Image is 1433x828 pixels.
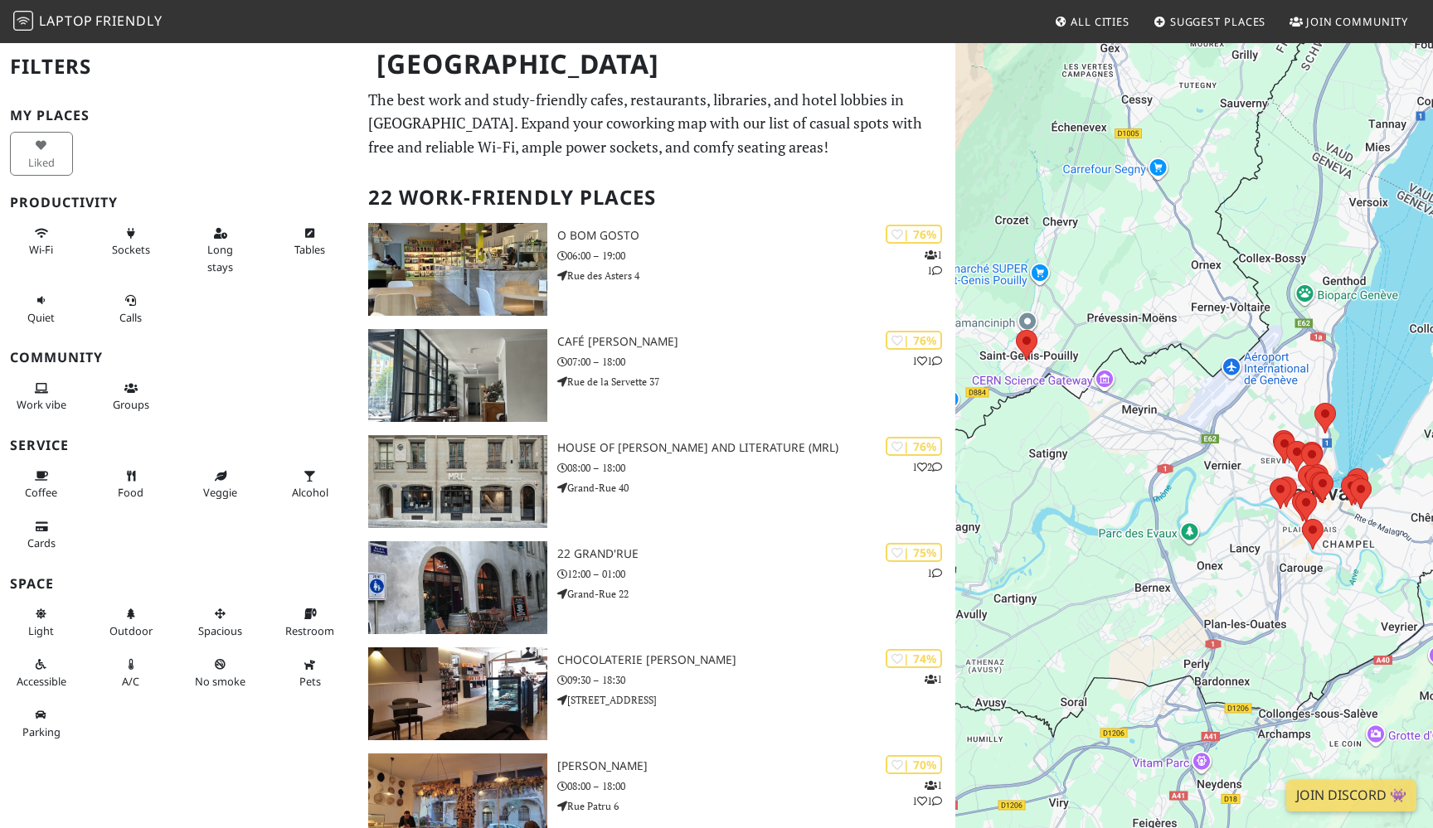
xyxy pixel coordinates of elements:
button: Light [10,600,73,644]
h3: Space [10,576,348,592]
button: Outdoor [100,600,163,644]
button: Spacious [189,600,252,644]
p: 07:00 – 18:00 [557,354,955,370]
p: 09:30 – 18:30 [557,672,955,688]
p: Rue de la Servette 37 [557,374,955,390]
span: People working [17,397,66,412]
span: Long stays [207,242,233,274]
span: Suggest Places [1170,14,1266,29]
div: | 70% [886,755,942,774]
span: Quiet [27,310,55,325]
span: Credit cards [27,535,56,550]
p: 1 1 1 [912,777,942,809]
h3: O Bom Gosto [557,229,955,243]
span: Pet friendly [299,674,321,689]
span: Food [118,485,143,500]
button: Alcohol [279,462,342,506]
button: Quiet [10,287,73,331]
img: 22 grand'rue [368,541,547,634]
p: 12:00 – 01:00 [557,566,955,582]
div: | 75% [886,543,942,562]
p: 08:00 – 18:00 [557,460,955,476]
h2: Filters [10,41,348,92]
span: Group tables [113,397,149,412]
span: Laptop [39,12,93,30]
a: Join Community [1283,7,1415,36]
button: Groups [100,375,163,419]
p: 1 1 [912,353,942,369]
div: | 76% [886,331,942,350]
div: | 76% [886,225,942,244]
a: House of Rousseau and Literature (MRL) | 76% 12 House of [PERSON_NAME] and Literature (MRL) 08:00... [358,435,955,528]
a: Chocolaterie Philippe Pascoët | 74% 1 Chocolaterie [PERSON_NAME] 09:30 – 18:30 [STREET_ADDRESS] [358,647,955,740]
p: Grand-Rue 22 [557,586,955,602]
span: Outdoor area [109,623,153,638]
button: Long stays [189,220,252,280]
p: [STREET_ADDRESS] [557,692,955,708]
span: Spacious [198,623,242,638]
span: All Cities [1071,14,1129,29]
p: 08:00 – 18:00 [557,778,955,794]
span: Accessible [17,674,66,689]
button: Sockets [100,220,163,264]
span: Parking [22,724,61,739]
span: Air conditioned [122,674,139,689]
img: Café Bourdon [368,329,547,422]
div: | 74% [886,649,942,668]
span: Work-friendly tables [294,242,325,257]
h3: Café [PERSON_NAME] [557,335,955,349]
div: | 76% [886,437,942,456]
button: Wi-Fi [10,220,73,264]
span: Restroom [285,623,334,638]
p: The best work and study-friendly cafes, restaurants, libraries, and hotel lobbies in [GEOGRAPHIC_... [368,88,945,159]
h3: House of [PERSON_NAME] and Literature (MRL) [557,441,955,455]
button: Coffee [10,462,73,506]
span: Natural light [28,623,54,638]
p: 06:00 – 19:00 [557,248,955,264]
p: 1 [927,565,942,581]
a: O Bom Gosto | 76% 11 O Bom Gosto 06:00 – 19:00 Rue des Asters 4 [358,223,955,316]
h3: [PERSON_NAME] [557,759,955,773]
span: Video/audio calls [119,310,142,325]
button: No smoke [189,651,252,695]
button: Tables [279,220,342,264]
button: Restroom [279,600,342,644]
a: 22 grand'rue | 75% 1 22 grand'rue 12:00 – 01:00 Grand-Rue 22 [358,541,955,634]
img: O Bom Gosto [368,223,547,316]
span: Power sockets [112,242,150,257]
h3: Chocolaterie [PERSON_NAME] [557,653,955,667]
span: Join Community [1306,14,1408,29]
button: Cards [10,513,73,557]
h3: My Places [10,108,348,123]
span: Stable Wi-Fi [29,242,53,257]
span: Smoke free [195,674,245,689]
p: 1 [925,671,942,687]
h3: 22 grand'rue [557,547,955,561]
img: House of Rousseau and Literature (MRL) [368,435,547,528]
a: Join Discord 👾 [1286,780,1416,811]
button: Veggie [189,462,252,506]
button: Work vibe [10,375,73,419]
button: Food [100,462,163,506]
a: Café Bourdon | 76% 11 Café [PERSON_NAME] 07:00 – 18:00 Rue de la Servette 37 [358,329,955,422]
a: All Cities [1047,7,1136,36]
p: Rue Patru 6 [557,798,955,814]
button: A/C [100,651,163,695]
h3: Productivity [10,195,348,211]
span: Veggie [203,485,237,500]
p: Rue des Asters 4 [557,268,955,283]
p: 1 2 [912,459,942,475]
h1: [GEOGRAPHIC_DATA] [363,41,952,87]
p: 1 1 [925,247,942,278]
button: Pets [279,651,342,695]
button: Parking [10,701,73,745]
span: Friendly [95,12,162,30]
span: Coffee [25,485,57,500]
h3: Service [10,438,348,453]
button: Accessible [10,651,73,695]
h3: Community [10,350,348,366]
button: Calls [100,287,163,331]
a: LaptopFriendly LaptopFriendly [13,7,163,36]
h2: 22 Work-Friendly Places [368,172,945,223]
img: LaptopFriendly [13,11,33,31]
